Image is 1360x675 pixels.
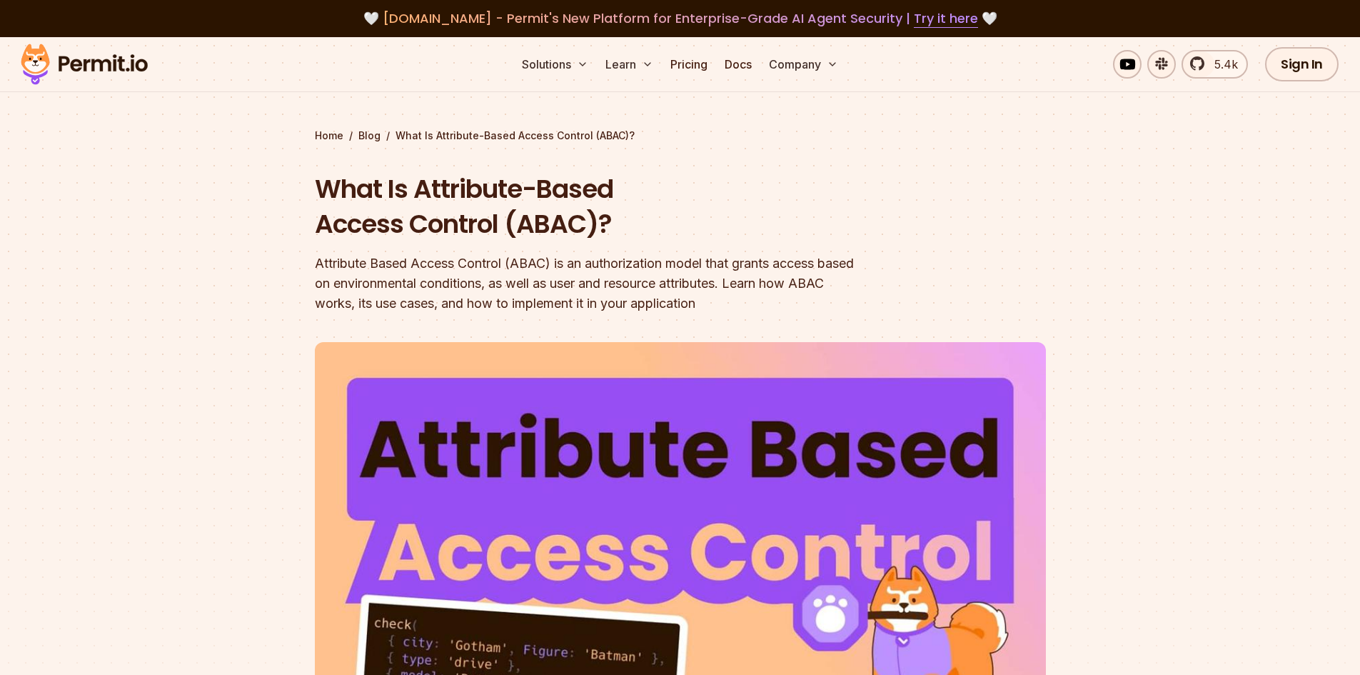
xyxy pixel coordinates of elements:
[358,129,381,143] a: Blog
[315,171,863,242] h1: What Is Attribute-Based Access Control (ABAC)?
[1182,50,1248,79] a: 5.4k
[665,50,713,79] a: Pricing
[315,254,863,314] div: Attribute Based Access Control (ABAC) is an authorization model that grants access based on envir...
[763,50,844,79] button: Company
[315,129,343,143] a: Home
[383,9,978,27] span: [DOMAIN_NAME] - Permit's New Platform for Enterprise-Grade AI Agent Security |
[1206,56,1238,73] span: 5.4k
[516,50,594,79] button: Solutions
[1265,47,1339,81] a: Sign In
[914,9,978,28] a: Try it here
[600,50,659,79] button: Learn
[34,9,1326,29] div: 🤍 🤍
[14,40,154,89] img: Permit logo
[719,50,757,79] a: Docs
[315,129,1046,143] div: / /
